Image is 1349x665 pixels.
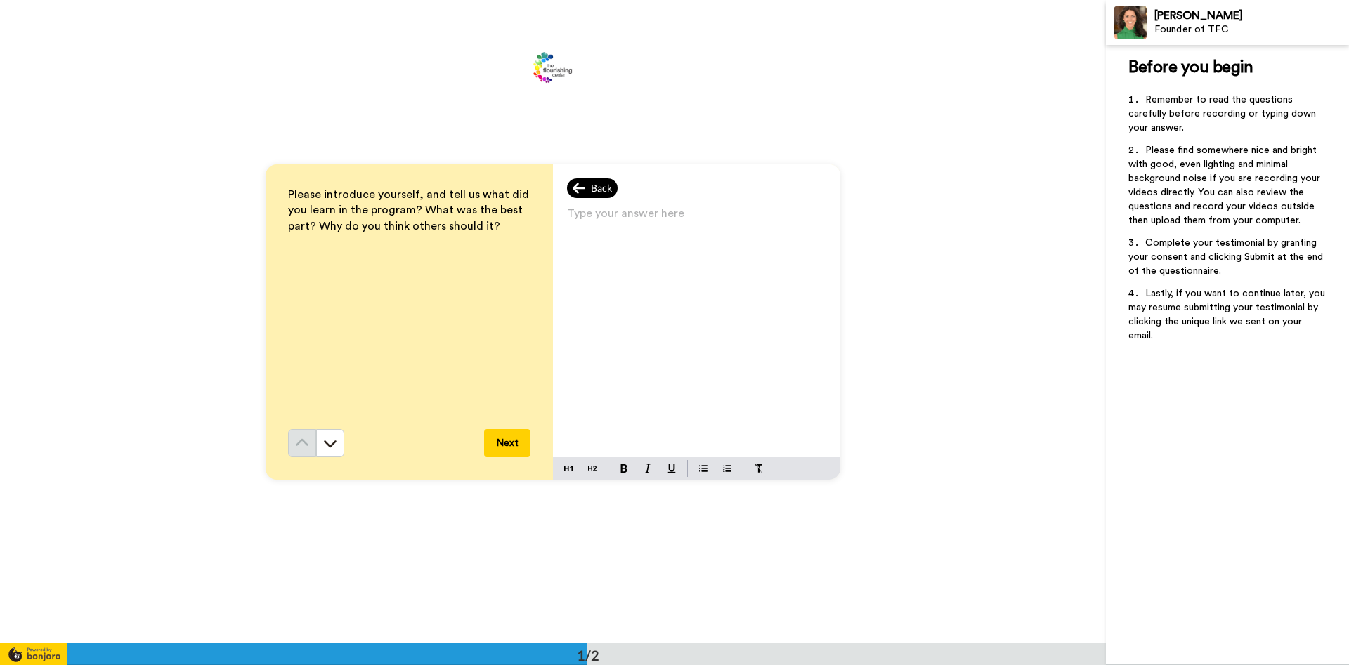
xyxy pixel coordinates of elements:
img: heading-two-block.svg [588,463,597,474]
img: underline-mark.svg [667,464,676,473]
img: Profile Image [1114,6,1147,39]
span: Please introduce yourself, and tell us what did you learn in the program? What was the best part?... [288,189,532,232]
img: heading-one-block.svg [564,463,573,474]
div: [PERSON_NAME] [1154,9,1348,22]
img: clear-format.svg [755,464,763,473]
span: Please find somewhere nice and bright with good, even lighting and minimal background noise if yo... [1128,145,1323,225]
span: Remember to read the questions carefully before recording or typing down your answer. [1128,95,1319,133]
img: italic-mark.svg [645,464,651,473]
button: Next [484,429,530,457]
span: Lastly, if you want to continue later, you may resume submitting your testimonial by clicking the... [1128,289,1328,341]
div: Back [567,178,618,198]
span: Back [591,181,612,195]
img: bold-mark.svg [620,464,627,473]
div: Founder of TFC [1154,24,1348,36]
img: bulleted-block.svg [699,463,708,474]
div: 1/2 [554,645,622,665]
span: Complete your testimonial by granting your consent and clicking Submit at the end of the question... [1128,238,1326,276]
span: Before you begin [1128,59,1253,76]
img: numbered-block.svg [723,463,731,474]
